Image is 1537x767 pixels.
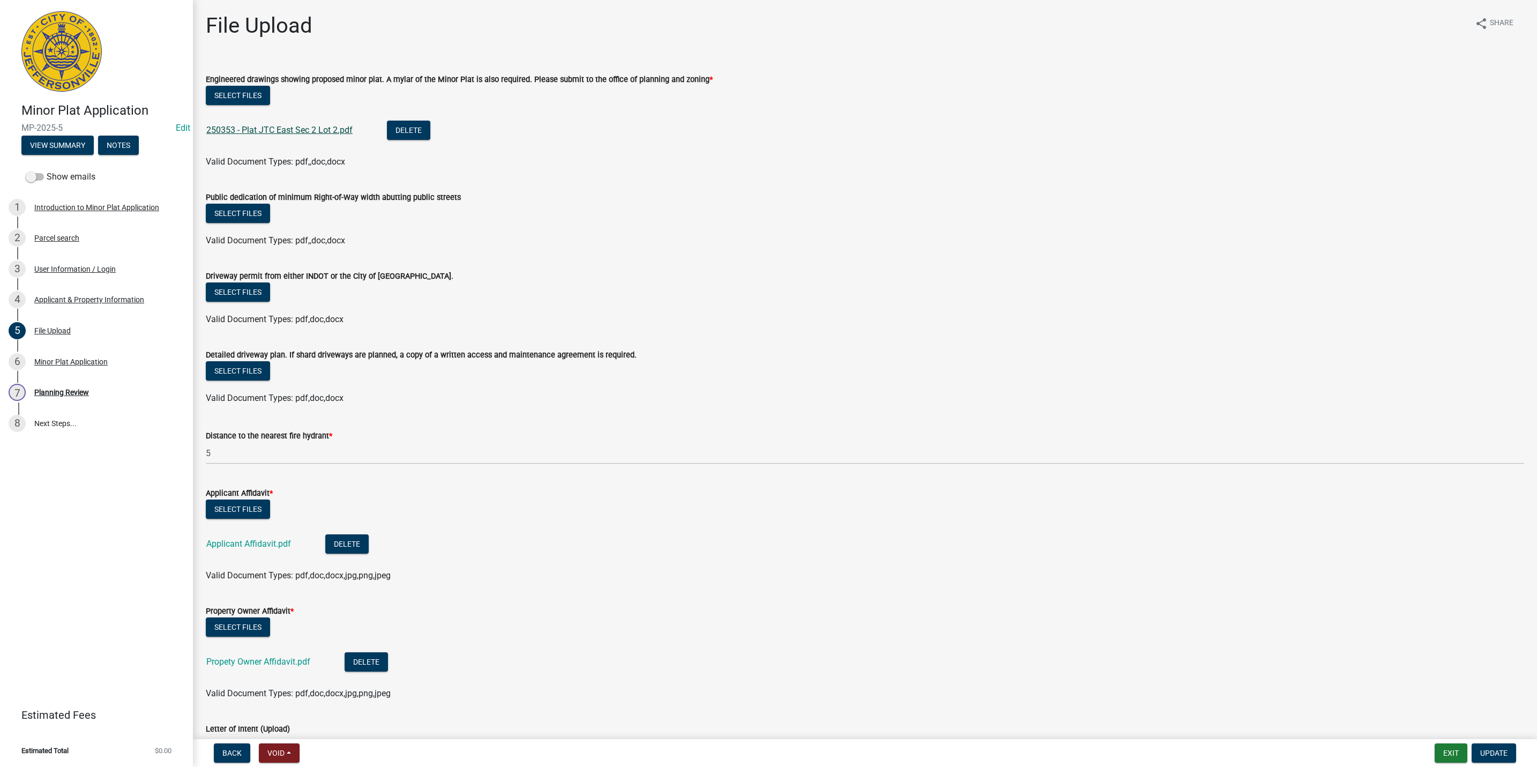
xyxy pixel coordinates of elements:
span: Estimated Total [21,747,69,754]
button: Notes [98,136,139,155]
button: Select files [206,204,270,223]
wm-modal-confirm: Edit Application Number [176,123,190,133]
div: Introduction to Minor Plat Application [34,204,159,211]
button: Delete [387,121,430,140]
a: Edit [176,123,190,133]
h1: File Upload [206,13,312,39]
div: Applicant & Property Information [34,296,144,303]
label: Letter of Intent (Upload) [206,726,290,733]
span: Update [1480,749,1508,757]
span: MP-2025-5 [21,123,171,133]
i: share [1475,17,1488,30]
div: 3 [9,260,26,278]
wm-modal-confirm: Summary [21,142,94,150]
span: Valid Document Types: pdf,doc,docx [206,314,344,324]
button: Delete [325,534,369,554]
span: Void [267,749,285,757]
div: Planning Review [34,389,89,396]
wm-modal-confirm: Delete Document [387,126,430,136]
label: Engineered drawings showing proposed minor plat. A mylar of the Minor Plat is also required. Plea... [206,76,713,84]
button: Back [214,743,250,763]
div: 5 [9,322,26,339]
span: Valid Document Types: pdf,doc,docx [206,393,344,403]
h4: Minor Plat Application [21,103,184,118]
div: 7 [9,384,26,401]
wm-modal-confirm: Notes [98,142,139,150]
a: Estimated Fees [9,704,176,726]
a: Applicant Affidavit.pdf [206,539,291,549]
button: Void [259,743,300,763]
div: User Information / Login [34,265,116,273]
button: Select files [206,86,270,105]
label: Detailed driveway plan. If shard driveways are planned, a copy of a written access and maintenanc... [206,352,637,359]
div: 6 [9,353,26,370]
a: Propety Owner Affidavit.pdf [206,657,310,667]
label: Public dedication of minimum Right-of-Way width abutting public streets [206,194,461,202]
a: 250353 - Plat JTC East Sec 2 Lot 2.pdf [206,125,353,135]
span: $0.00 [155,747,171,754]
label: Applicant Affidavit [206,490,273,497]
wm-modal-confirm: Delete Document [345,658,388,668]
span: Valid Document Types: pdf,,doc,docx [206,235,345,245]
span: Valid Document Types: pdf,doc,docx,jpg,png,jpeg [206,688,391,698]
span: Back [222,749,242,757]
button: Select files [206,361,270,381]
label: Distance to the nearest fire hydrant [206,433,332,440]
div: 2 [9,229,26,247]
div: 1 [9,199,26,216]
label: Driveway permit from either INDOT or the City of [GEOGRAPHIC_DATA]. [206,273,453,280]
div: Minor Plat Application [34,358,108,366]
span: Valid Document Types: pdf,,doc,docx [206,157,345,167]
button: Delete [345,652,388,672]
img: City of Jeffersonville, Indiana [21,11,102,92]
button: Exit [1435,743,1467,763]
button: Select files [206,500,270,519]
label: Show emails [26,170,95,183]
div: 8 [9,415,26,432]
span: Share [1490,17,1513,30]
button: View Summary [21,136,94,155]
button: Update [1472,743,1516,763]
wm-modal-confirm: Delete Document [325,540,369,550]
label: Property Owner Affidavit [206,608,294,615]
button: shareShare [1466,13,1522,34]
div: 4 [9,291,26,308]
button: Select files [206,617,270,637]
div: File Upload [34,327,71,334]
button: Select files [206,282,270,302]
div: Parcel search [34,234,79,242]
span: Valid Document Types: pdf,doc,docx,jpg,png,jpeg [206,570,391,580]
